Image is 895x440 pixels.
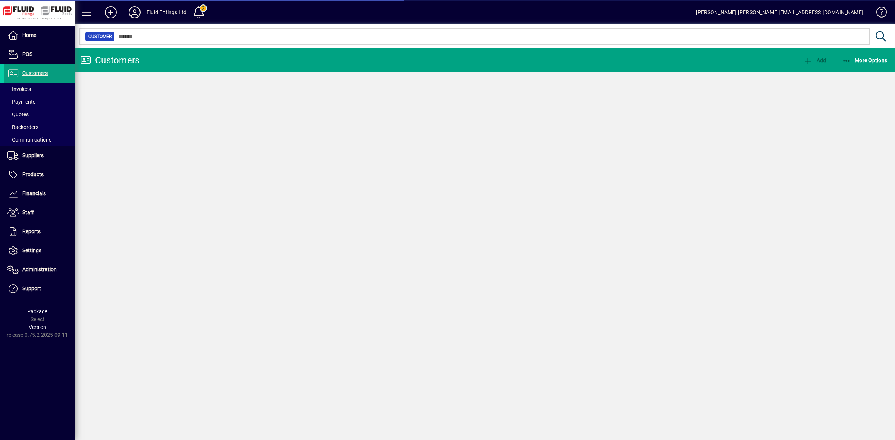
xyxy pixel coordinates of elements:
[7,86,31,92] span: Invoices
[4,45,75,64] a: POS
[804,57,826,63] span: Add
[4,133,75,146] a: Communications
[22,32,36,38] span: Home
[22,209,34,215] span: Staff
[22,247,41,253] span: Settings
[4,203,75,222] a: Staff
[7,111,29,117] span: Quotes
[840,54,889,67] button: More Options
[4,108,75,121] a: Quotes
[80,54,139,66] div: Customers
[4,121,75,133] a: Backorders
[123,6,147,19] button: Profile
[7,124,38,130] span: Backorders
[29,324,46,330] span: Version
[802,54,828,67] button: Add
[22,51,32,57] span: POS
[88,33,112,40] span: Customer
[871,1,886,26] a: Knowledge Base
[4,184,75,203] a: Financials
[22,171,44,177] span: Products
[4,241,75,260] a: Settings
[22,228,41,234] span: Reports
[4,222,75,241] a: Reports
[842,57,888,63] span: More Options
[22,70,48,76] span: Customers
[22,266,57,272] span: Administration
[4,260,75,279] a: Administration
[4,146,75,165] a: Suppliers
[22,285,41,291] span: Support
[99,6,123,19] button: Add
[7,99,35,105] span: Payments
[4,26,75,45] a: Home
[22,190,46,196] span: Financials
[27,308,47,314] span: Package
[22,152,44,158] span: Suppliers
[696,6,863,18] div: [PERSON_NAME] [PERSON_NAME][EMAIL_ADDRESS][DOMAIN_NAME]
[4,165,75,184] a: Products
[4,279,75,298] a: Support
[4,83,75,95] a: Invoices
[147,6,186,18] div: Fluid Fittings Ltd
[7,137,51,143] span: Communications
[4,95,75,108] a: Payments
